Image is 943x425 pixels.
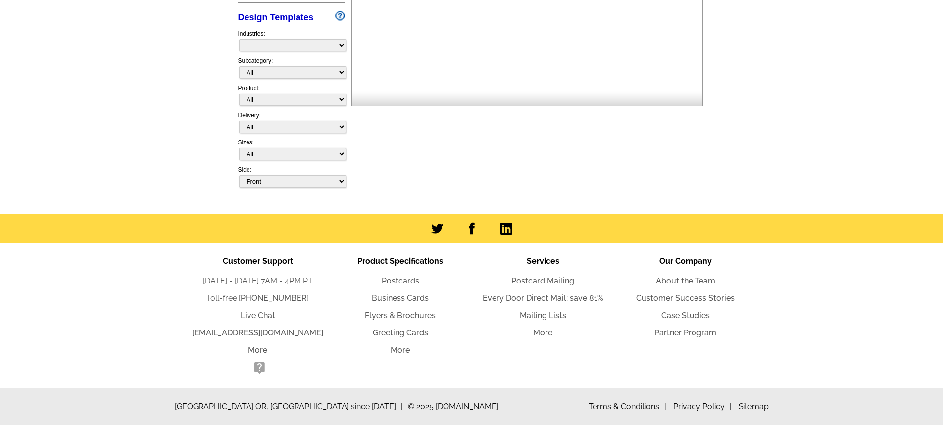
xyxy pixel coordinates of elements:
a: Postcards [382,276,419,285]
a: Design Templates [238,12,314,22]
div: Side: [238,165,345,189]
a: Sitemap [739,402,769,411]
a: Case Studies [661,311,710,320]
div: Subcategory: [238,56,345,84]
a: More [391,345,410,355]
span: Our Company [659,256,712,266]
a: About the Team [656,276,715,285]
a: [EMAIL_ADDRESS][DOMAIN_NAME] [192,328,323,337]
div: Sizes: [238,138,345,165]
a: [PHONE_NUMBER] [239,293,309,303]
a: More [248,345,267,355]
div: Product: [238,84,345,111]
a: Every Door Direct Mail: save 81% [483,293,603,303]
li: [DATE] - [DATE] 7AM - 4PM PT [187,275,329,287]
a: Business Cards [372,293,429,303]
div: Delivery: [238,111,345,138]
span: Services [527,256,559,266]
a: More [533,328,552,337]
img: design-wizard-help-icon.png [335,11,345,21]
span: Customer Support [223,256,293,266]
a: Partner Program [654,328,716,337]
span: © 2025 [DOMAIN_NAME] [408,401,498,413]
div: Industries: [238,24,345,56]
a: Flyers & Brochures [365,311,436,320]
a: Mailing Lists [520,311,566,320]
a: Live Chat [241,311,275,320]
a: Greeting Cards [373,328,428,337]
a: Customer Success Stories [636,293,735,303]
li: Toll-free: [187,292,329,304]
a: Privacy Policy [673,402,732,411]
span: Product Specifications [357,256,443,266]
a: Terms & Conditions [589,402,666,411]
a: Postcard Mailing [511,276,574,285]
span: [GEOGRAPHIC_DATA] OR, [GEOGRAPHIC_DATA] since [DATE] [175,401,403,413]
